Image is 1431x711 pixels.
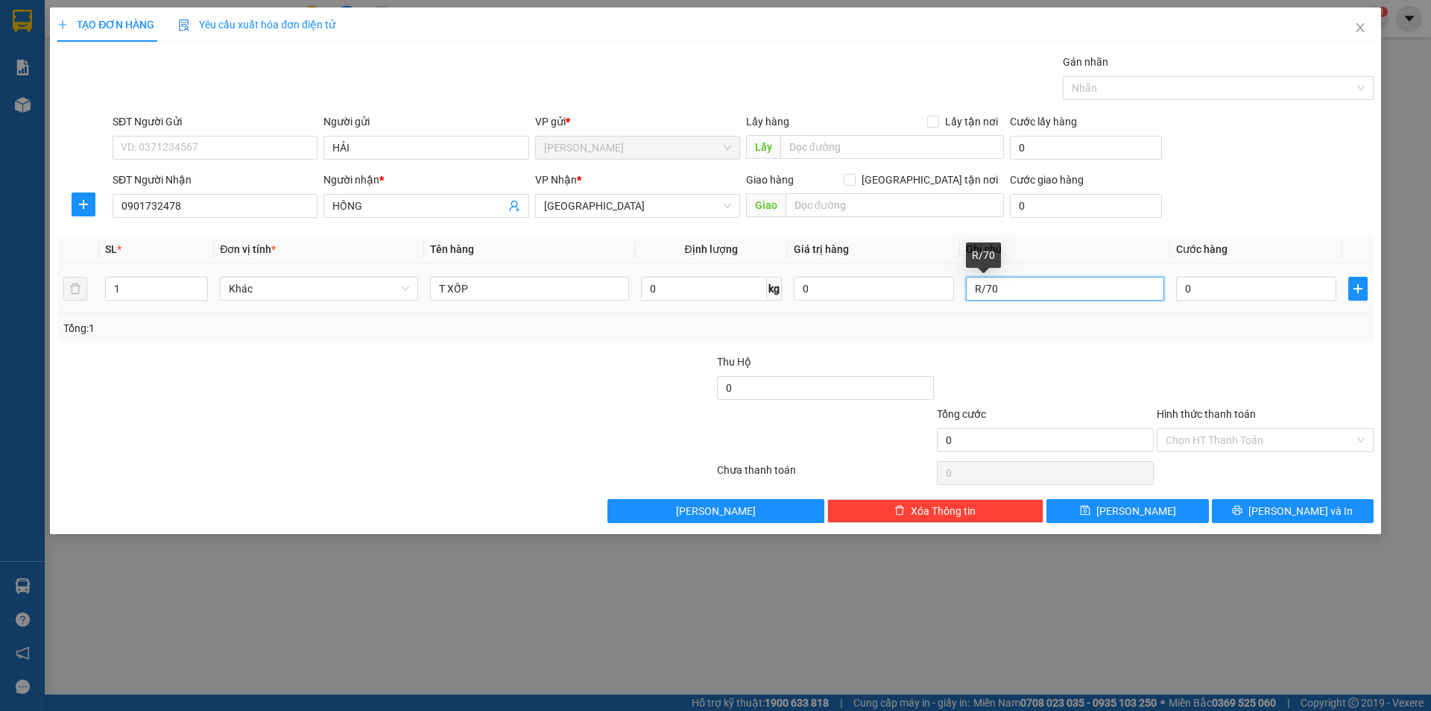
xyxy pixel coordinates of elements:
[63,277,87,301] button: delete
[746,174,794,186] span: Giao hàng
[794,243,849,255] span: Giá trị hàng
[794,277,954,301] input: 0
[746,135,780,159] span: Lấy
[1157,408,1256,420] label: Hình thức thanh toán
[535,113,740,130] div: VP gửi
[105,243,117,255] span: SL
[1096,503,1176,519] span: [PERSON_NAME]
[544,195,731,217] span: SÀI GÒN
[715,462,935,488] div: Chưa thanh toán
[939,113,1004,130] span: Lấy tận nơi
[856,172,1004,188] span: [GEOGRAPHIC_DATA] tận nơi
[1080,505,1090,517] span: save
[911,503,976,519] span: Xóa Thông tin
[960,235,1170,264] th: Ghi chú
[780,135,1004,159] input: Dọc đường
[178,19,335,31] span: Yêu cầu xuất hóa đơn điện tử
[966,277,1164,301] input: Ghi Chú
[113,172,318,188] div: SĐT Người Nhận
[1063,56,1108,68] label: Gán nhãn
[142,46,294,64] div: VY
[57,19,68,30] span: plus
[430,243,474,255] span: Tên hàng
[746,193,786,217] span: Giao
[13,95,294,114] div: Tên hàng: T XỐP ( : 1 )
[786,193,1004,217] input: Dọc đường
[1010,194,1162,218] input: Cước giao hàng
[508,200,520,212] span: user-add
[13,13,36,28] span: Gửi:
[1010,174,1084,186] label: Cước giao hàng
[220,243,276,255] span: Đơn vị tính
[894,505,905,517] span: delete
[1349,283,1367,295] span: plus
[1348,277,1368,301] button: plus
[178,19,190,31] img: icon
[229,278,409,300] span: Khác
[827,499,1044,523] button: deleteXóa Thông tin
[63,320,552,336] div: Tổng: 1
[937,408,986,420] span: Tổng cước
[1176,243,1228,255] span: Cước hàng
[142,13,178,28] span: Nhận:
[685,243,738,255] span: Định lượng
[966,242,1001,268] div: R/70
[142,13,294,46] div: [GEOGRAPHIC_DATA]
[1010,136,1162,160] input: Cước lấy hàng
[323,172,528,188] div: Người nhận
[430,277,628,301] input: VD: Bàn, Ghế
[1232,505,1242,517] span: printer
[72,192,95,216] button: plus
[113,113,318,130] div: SĐT Người Gửi
[717,356,751,368] span: Thu Hộ
[676,503,756,519] span: [PERSON_NAME]
[323,113,528,130] div: Người gửi
[1212,499,1374,523] button: printer[PERSON_NAME] và In
[72,198,95,210] span: plus
[544,137,731,159] span: TAM QUAN
[607,499,824,523] button: [PERSON_NAME]
[1339,7,1381,49] button: Close
[13,13,132,46] div: [PERSON_NAME]
[1046,499,1208,523] button: save[PERSON_NAME]
[57,19,154,31] span: TẠO ĐƠN HÀNG
[1010,116,1077,128] label: Cước lấy hàng
[767,277,782,301] span: kg
[1248,503,1353,519] span: [PERSON_NAME] và In
[535,174,577,186] span: VP Nhận
[1354,22,1366,34] span: close
[147,94,167,115] span: SL
[746,116,789,128] span: Lấy hàng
